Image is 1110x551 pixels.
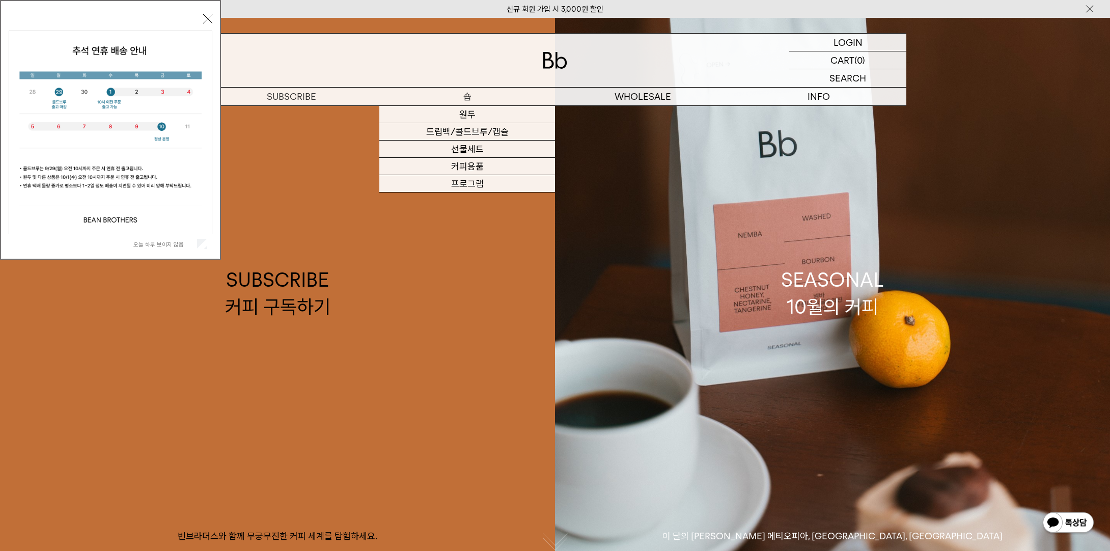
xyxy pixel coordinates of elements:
div: SEASONAL 10월의 커피 [781,266,884,320]
img: 로고 [543,52,567,69]
a: 숍 [379,88,555,105]
a: LOGIN [789,34,906,51]
a: 신규 회원 가입 시 3,000원 할인 [507,5,603,14]
a: 드립백/콜드브루/캡슐 [379,123,555,141]
a: 커피용품 [379,158,555,175]
a: 프로그램 [379,175,555,192]
div: SUBSCRIBE 커피 구독하기 [225,266,330,320]
p: LOGIN [834,34,863,51]
a: SUBSCRIBE [204,88,379,105]
p: WHOLESALE [555,88,731,105]
a: CART (0) [789,51,906,69]
img: 5e4d662c6b1424087153c0055ceb1a13_140731.jpg [9,31,212,234]
p: INFO [731,88,906,105]
img: 카카오톡 채널 1:1 채팅 버튼 [1042,511,1095,536]
p: CART [830,51,854,69]
p: 이 달의 [PERSON_NAME] 에티오피아, [GEOGRAPHIC_DATA], [GEOGRAPHIC_DATA] [555,530,1110,542]
a: 원두 [379,106,555,123]
a: 선물세트 [379,141,555,158]
p: SEARCH [829,69,866,87]
label: 오늘 하루 보이지 않음 [133,241,195,248]
button: 닫기 [203,14,212,23]
p: (0) [854,51,865,69]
